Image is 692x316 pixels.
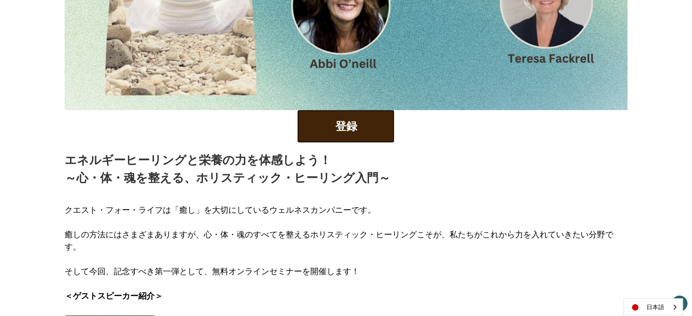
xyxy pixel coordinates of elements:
p: そして今回、記念すべき第一弾として、無料オンラインセミナーを開催します！ [65,265,627,277]
a: 日本語 [624,299,682,316]
p: クエスト・フォー・ライフは「癒し」を大切にしているウェルネスカンパニーです。 [65,204,627,216]
p: 癒しの方法にはさまざまありますが、心・体・魂のすべてを整えるホリスティック・ヒーリングこそが、私たちがこれから力を入れていきたい分野です。 [65,216,627,253]
div: Language [623,298,683,316]
p: エネルギーヒーリングと栄養の力を体感しよう！ ～心・体・魂を整える、ホリスティック・ヒーリング入門～ [65,151,390,187]
strong: ＜ゲストスピーカー紹介＞ [65,290,163,301]
button: 登録 [298,110,394,142]
aside: Language selected: 日本語 [623,298,683,316]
